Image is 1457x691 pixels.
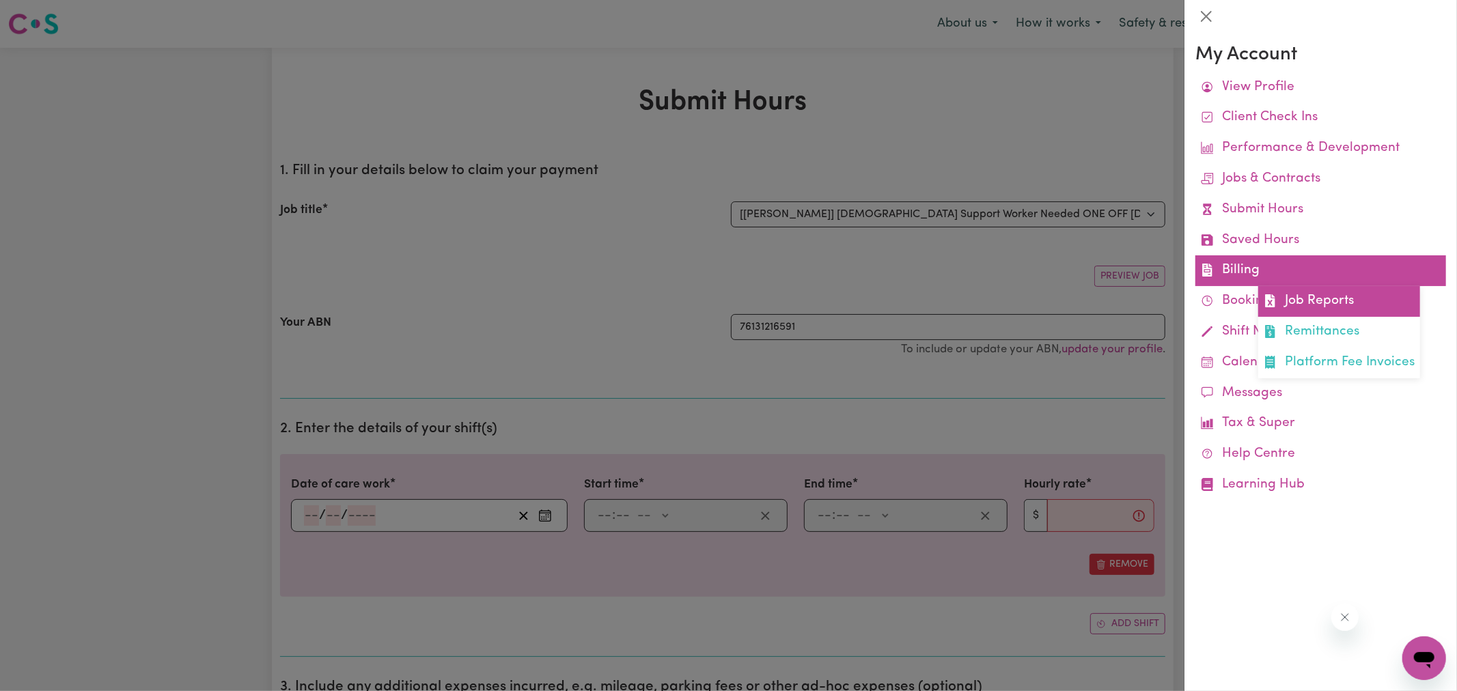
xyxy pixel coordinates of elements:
[1195,378,1446,409] a: Messages
[1195,286,1446,317] a: Bookings
[1195,255,1446,286] a: BillingJob ReportsRemittancesPlatform Fee Invoices
[1195,439,1446,470] a: Help Centre
[8,10,83,20] span: Need any help?
[1195,164,1446,195] a: Jobs & Contracts
[1258,286,1420,317] a: Job Reports
[1195,133,1446,164] a: Performance & Development
[1195,102,1446,133] a: Client Check Ins
[1331,604,1359,631] iframe: Close message
[1195,225,1446,256] a: Saved Hours
[1195,408,1446,439] a: Tax & Super
[1195,470,1446,500] a: Learning Hub
[1258,317,1420,348] a: Remittances
[1402,636,1446,680] iframe: Button to launch messaging window
[1195,72,1446,103] a: View Profile
[1258,348,1420,378] a: Platform Fee Invoices
[1195,5,1217,27] button: Close
[1195,348,1446,378] a: Calendar
[1195,44,1446,67] h3: My Account
[1195,317,1446,348] a: Shift Notes
[1195,195,1446,225] a: Submit Hours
